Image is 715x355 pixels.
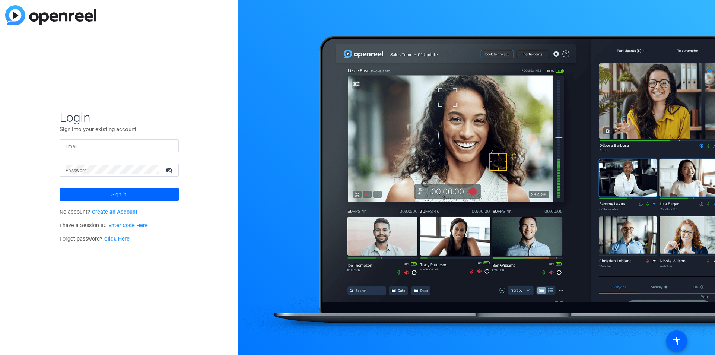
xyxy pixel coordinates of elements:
[104,236,130,242] a: Click Here
[672,336,681,345] mat-icon: accessibility
[60,125,179,133] p: Sign into your existing account.
[60,222,148,229] span: I have a Session ID.
[5,5,96,25] img: blue-gradient.svg
[60,209,137,215] span: No account?
[66,168,87,173] mat-label: Password
[161,165,179,175] mat-icon: visibility_off
[60,188,179,201] button: Sign in
[66,144,78,149] mat-label: Email
[66,141,173,150] input: Enter Email Address
[92,209,137,215] a: Create an Account
[111,185,127,204] span: Sign in
[60,110,179,125] span: Login
[108,222,148,229] a: Enter Code Here
[60,236,130,242] span: Forgot password?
